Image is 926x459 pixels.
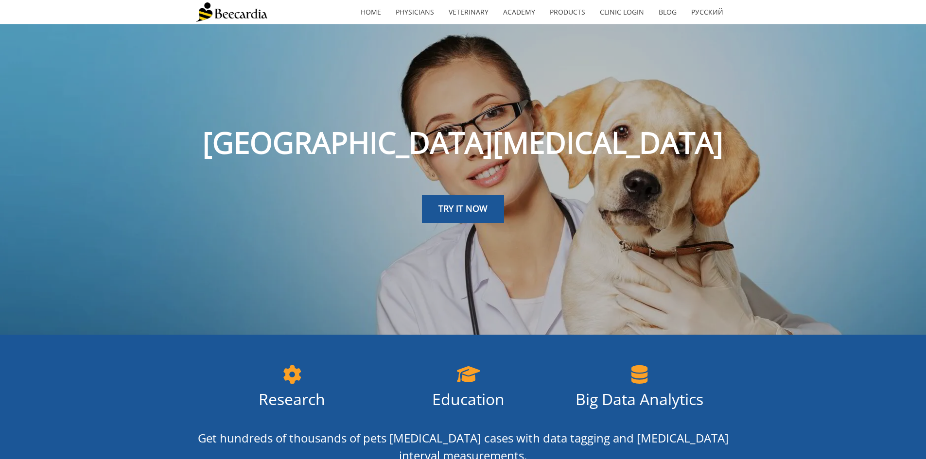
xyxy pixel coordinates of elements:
[259,389,325,409] span: Research
[353,1,388,23] a: home
[438,203,488,214] span: TRY IT NOW
[542,1,593,23] a: Products
[203,122,723,162] span: [GEOGRAPHIC_DATA][MEDICAL_DATA]
[441,1,496,23] a: Veterinary
[388,1,441,23] a: Physicians
[496,1,542,23] a: Academy
[684,1,731,23] a: Русский
[432,389,505,409] span: Education
[422,195,504,223] a: TRY IT NOW
[651,1,684,23] a: Blog
[593,1,651,23] a: Clinic Login
[576,389,703,409] span: Big Data Analytics
[196,2,267,22] img: Beecardia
